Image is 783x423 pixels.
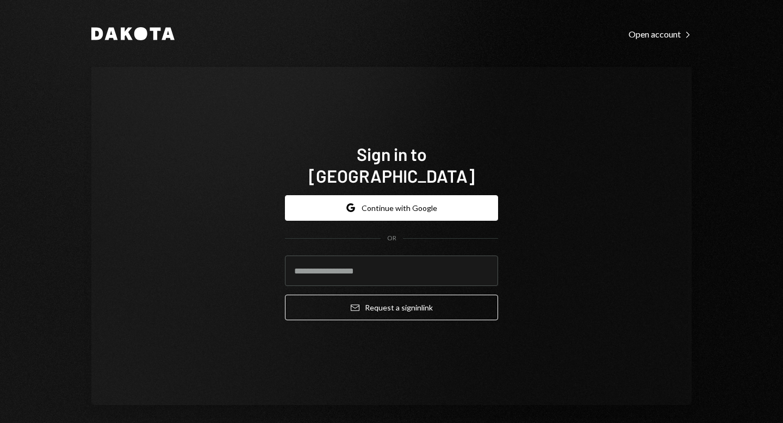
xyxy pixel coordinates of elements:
a: Open account [629,28,692,40]
button: Continue with Google [285,195,498,221]
button: Request a signinlink [285,295,498,320]
div: Open account [629,29,692,40]
div: OR [387,234,396,243]
h1: Sign in to [GEOGRAPHIC_DATA] [285,143,498,186]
